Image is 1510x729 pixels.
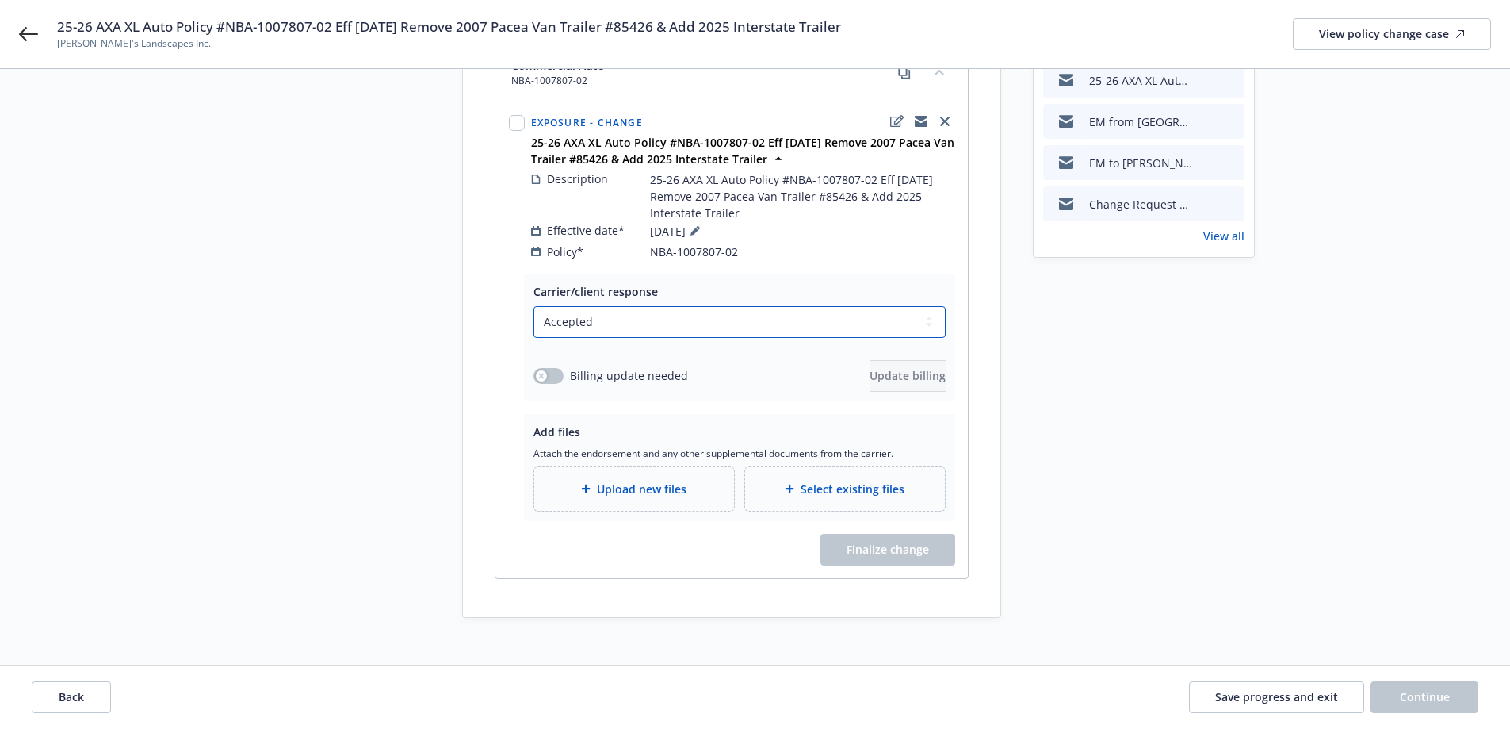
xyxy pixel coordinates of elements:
button: collapse content [927,59,952,85]
div: Upload new files [533,466,735,512]
span: Finalize change [847,542,929,557]
a: copy [895,63,914,82]
span: Select existing files [801,481,904,497]
button: Continue [1370,681,1478,713]
span: 25-26 AXA XL Auto Policy #NBA-1007807-02 Eff [DATE] Remove 2007 Pacea Van Trailer #85426 & Add 20... [57,17,841,36]
button: preview file [1224,72,1238,89]
a: View all [1203,228,1244,244]
span: [PERSON_NAME]'s Landscapes Inc. [57,36,841,51]
span: Update billing [870,368,946,383]
a: close [935,112,954,131]
span: Policy* [547,244,583,260]
span: Billing update needed [570,367,688,384]
button: download file [1198,72,1211,89]
div: Commercial AutoNBA-1007807-02copycollapse content [495,48,968,98]
span: 25-26 AXA XL Auto Policy #NBA-1007807-02 Eff [DATE] Remove 2007 Pacea Van Trailer #85426 & Add 20... [650,171,954,221]
button: Update billing [870,360,946,392]
div: View policy change case [1319,19,1465,49]
span: [DATE] [650,221,705,240]
button: download file [1198,155,1211,171]
button: preview file [1224,196,1238,213]
span: Description [547,171,608,187]
span: Back [59,689,84,704]
div: EM from [GEOGRAPHIC_DATA]/INSD with New Trailer Info: 2025 Interstate Traler #02519 -- Fw: [PERSO... [1089,113,1192,130]
button: preview file [1224,155,1238,171]
span: Upload new files [597,481,686,497]
div: Change Request EM From [PERSON_NAME]/Insured with request to remove 2007 Pacea Trailer; Will be a... [1089,196,1192,213]
span: Carrier/client response [533,284,658,299]
span: Exposure - Change [531,116,643,129]
div: Select existing files [744,466,946,512]
span: Add files [533,424,580,439]
span: Save progress and exit [1215,689,1338,704]
span: Attach the endorsement and any other supplemental documents from the carrier. [533,447,946,460]
div: 25-26 AXA XL Auto Policy #NBA-1007807-02 Eff [DATE] Remove 2007 Pacea Van Trailer #85426 & Add 20... [1089,72,1192,89]
strong: 25-26 AXA XL Auto Policy #NBA-1007807-02 Eff [DATE] Remove 2007 Pacea Van Trailer #85426 & Add 20... [531,135,954,167]
span: Effective date* [547,222,625,239]
button: preview file [1224,113,1238,130]
button: Save progress and exit [1189,681,1364,713]
a: edit [888,112,907,131]
button: Back [32,681,111,713]
span: Continue [1400,689,1450,704]
button: download file [1198,196,1211,213]
a: View policy change case [1293,18,1491,50]
span: NBA-1007807-02 [511,74,605,88]
span: Finalize change [820,534,955,566]
div: EM to [PERSON_NAME]/Insd - Advised of additional Info needed for New Trailer wanting to Add -- Fw... [1089,155,1192,171]
span: NBA-1007807-02 [650,244,738,260]
a: copyLogging [912,112,931,131]
button: download file [1198,113,1211,130]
